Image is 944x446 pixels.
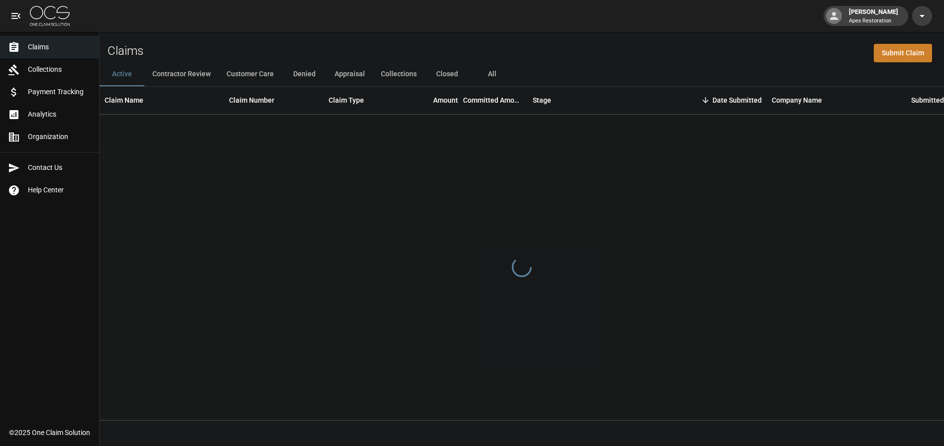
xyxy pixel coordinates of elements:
span: Organization [28,132,91,142]
img: ocs-logo-white-transparent.png [30,6,70,26]
div: Stage [533,86,551,114]
button: Active [100,62,144,86]
div: Claim Number [229,86,274,114]
span: Help Center [28,185,91,195]
div: Company Name [767,86,906,114]
div: [PERSON_NAME] [845,7,902,25]
div: Claim Number [224,86,324,114]
button: Sort [699,93,712,107]
div: Amount [433,86,458,114]
button: Collections [373,62,425,86]
div: Claim Type [329,86,364,114]
div: Date Submitted [677,86,767,114]
button: Contractor Review [144,62,219,86]
div: Claim Type [324,86,398,114]
span: Claims [28,42,91,52]
div: Claim Name [105,86,143,114]
div: © 2025 One Claim Solution [9,428,90,438]
div: Stage [528,86,677,114]
button: Appraisal [327,62,373,86]
button: open drawer [6,6,26,26]
a: Submit Claim [874,44,932,62]
span: Payment Tracking [28,87,91,97]
span: Collections [28,64,91,75]
div: Claim Name [100,86,224,114]
p: Apex Restoration [849,17,898,25]
button: Closed [425,62,470,86]
h2: Claims [108,44,143,58]
button: Customer Care [219,62,282,86]
div: Committed Amount [463,86,528,114]
div: Company Name [772,86,822,114]
div: Date Submitted [712,86,762,114]
div: dynamic tabs [100,62,944,86]
button: Denied [282,62,327,86]
div: Amount [398,86,463,114]
span: Contact Us [28,162,91,173]
div: Committed Amount [463,86,523,114]
span: Analytics [28,109,91,120]
button: All [470,62,514,86]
